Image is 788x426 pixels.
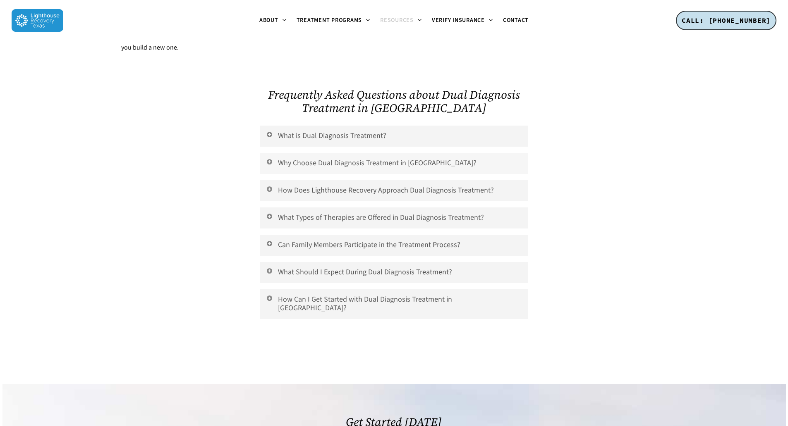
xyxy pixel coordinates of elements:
h2: Frequently Asked Questions about Dual Diagnosis Treatment in [GEOGRAPHIC_DATA] [260,88,527,114]
a: Can Family Members Participate in the Treatment Process? [260,235,527,256]
a: Treatment Programs [292,17,376,24]
a: Resources [375,17,427,24]
a: How Does Lighthouse Recovery Approach Dual Diagnosis Treatment? [260,180,527,201]
a: Why Choose Dual Diagnosis Treatment in [GEOGRAPHIC_DATA]? [260,153,527,174]
a: Contact [498,17,534,24]
a: CALL: [PHONE_NUMBER] [676,11,776,31]
a: What is Dual Diagnosis Treatment? [260,126,527,147]
span: Treatment Programs [297,16,362,24]
span: About [259,16,278,24]
a: Verify Insurance [427,17,498,24]
a: What Types of Therapies are Offered in Dual Diagnosis Treatment? [260,207,527,228]
span: CALL: [PHONE_NUMBER] [682,16,771,24]
a: What Should I Expect During Dual Diagnosis Treatment? [260,262,527,283]
a: How Can I Get Started with Dual Diagnosis Treatment in [GEOGRAPHIC_DATA]? [260,289,527,319]
span: Resources [380,16,414,24]
a: Contact Lighthouse Recovery in [GEOGRAPHIC_DATA], [US_STATE] [121,22,635,42]
span: Contact [503,16,529,24]
span: Verify Insurance [432,16,485,24]
a: About [254,17,292,24]
img: Lighthouse Recovery Texas [12,9,63,32]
